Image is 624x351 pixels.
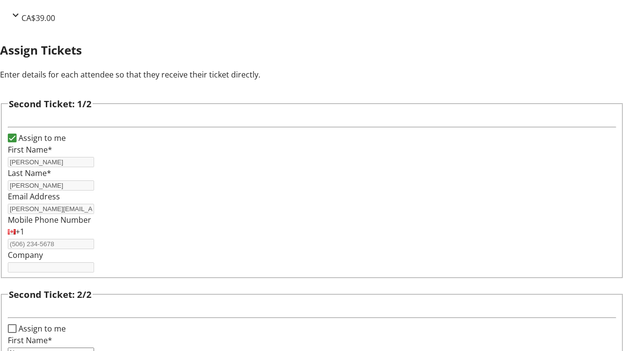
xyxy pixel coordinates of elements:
[8,144,52,155] label: First Name*
[9,97,92,111] h3: Second Ticket: 1/2
[21,13,55,23] span: CA$39.00
[8,239,94,249] input: (506) 234-5678
[8,191,60,202] label: Email Address
[8,168,51,178] label: Last Name*
[17,323,66,334] label: Assign to me
[17,132,66,144] label: Assign to me
[8,335,52,346] label: First Name*
[8,214,91,225] label: Mobile Phone Number
[9,288,92,301] h3: Second Ticket: 2/2
[8,250,43,260] label: Company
